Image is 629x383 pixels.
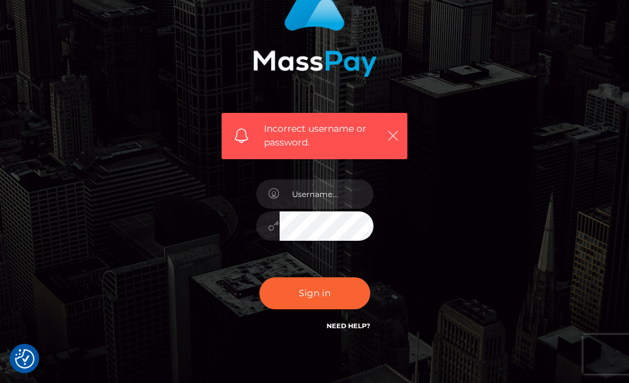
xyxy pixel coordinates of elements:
[259,277,370,309] button: Sign in
[280,179,373,209] input: Username...
[327,322,370,330] a: Need Help?
[15,349,35,369] img: Revisit consent button
[264,122,380,149] span: Incorrect username or password.
[15,349,35,369] button: Consent Preferences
